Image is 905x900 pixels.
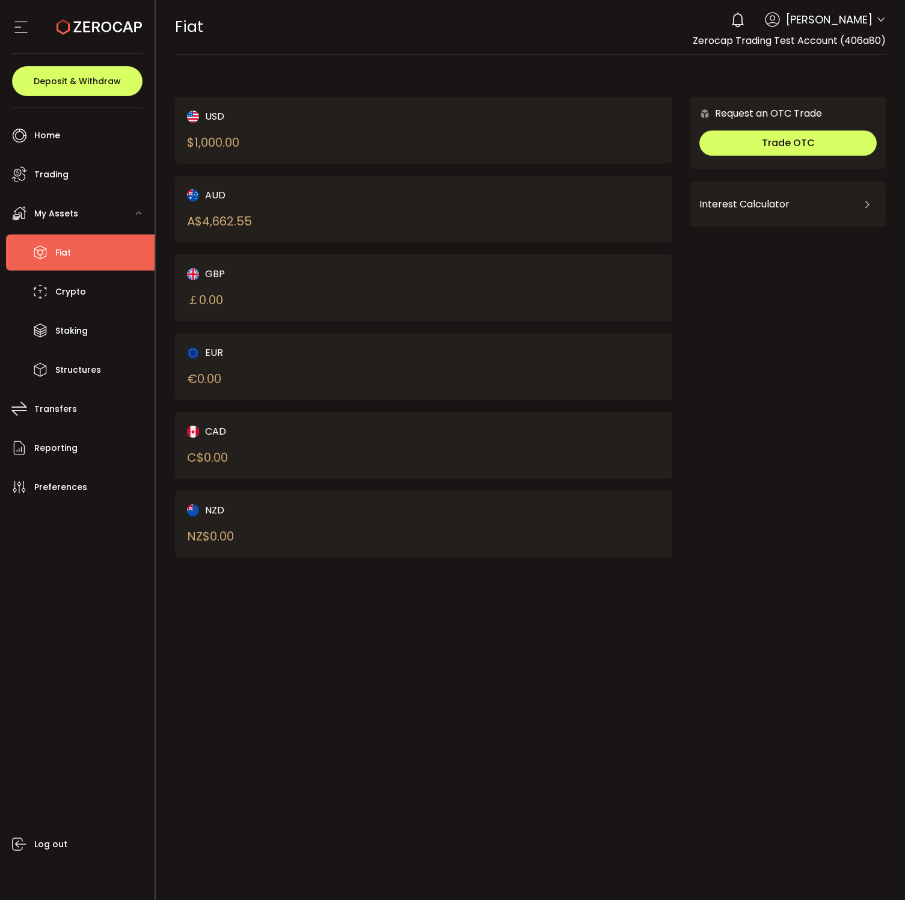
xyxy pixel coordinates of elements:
[34,836,67,853] span: Log out
[187,268,199,280] img: gbp_portfolio.svg
[187,426,199,438] img: cad_portfolio.svg
[34,479,87,496] span: Preferences
[187,266,400,281] div: GBP
[690,106,822,121] div: Request an OTC Trade
[187,345,400,360] div: EUR
[34,77,121,85] span: Deposit & Withdraw
[187,189,199,201] img: aud_portfolio.svg
[34,166,69,183] span: Trading
[187,448,228,467] div: C$ 0.00
[693,34,886,47] span: Zerocap Trading Test Account (406a80)
[187,109,400,124] div: USD
[187,111,199,123] img: usd_portfolio.svg
[187,291,223,309] div: ￡ 0.00
[55,244,71,262] span: Fiat
[187,370,221,388] div: € 0.00
[187,424,400,439] div: CAD
[845,842,905,900] iframe: Chat Widget
[187,527,234,545] div: NZ$ 0.00
[55,283,86,301] span: Crypto
[34,127,60,144] span: Home
[699,130,877,156] button: Trade OTC
[55,361,101,379] span: Structures
[187,504,199,516] img: nzd_portfolio.svg
[34,205,78,222] span: My Assets
[12,66,143,96] button: Deposit & Withdraw
[187,347,199,359] img: eur_portfolio.svg
[34,400,77,418] span: Transfers
[175,16,203,37] span: Fiat
[786,11,873,28] span: [PERSON_NAME]
[34,439,78,457] span: Reporting
[187,188,400,203] div: AUD
[55,322,88,340] span: Staking
[699,108,710,119] img: 6nGpN7MZ9FLuBP83NiajKbTRY4UzlzQtBKtCrLLspmCkSvCZHBKvY3NxgQaT5JnOQREvtQ257bXeeSTueZfAPizblJ+Fe8JwA...
[187,503,400,518] div: NZD
[699,190,877,219] div: Interest Calculator
[187,212,252,230] div: A$ 4,662.55
[187,133,239,152] div: $ 1,000.00
[762,136,815,150] span: Trade OTC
